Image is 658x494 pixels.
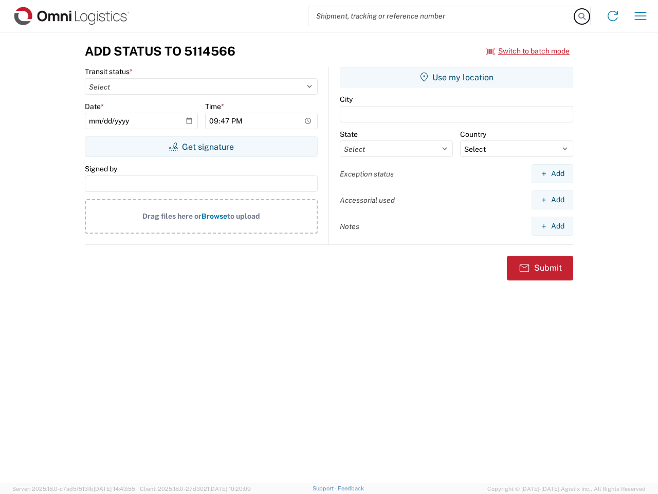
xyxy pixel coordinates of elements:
[85,136,318,157] button: Get signature
[338,485,364,491] a: Feedback
[313,485,338,491] a: Support
[486,43,570,60] button: Switch to batch mode
[94,486,135,492] span: [DATE] 14:43:55
[487,484,646,493] span: Copyright © [DATE]-[DATE] Agistix Inc., All Rights Reserved
[308,6,575,26] input: Shipment, tracking or reference number
[209,486,251,492] span: [DATE] 10:20:09
[507,256,573,280] button: Submit
[12,486,135,492] span: Server: 2025.18.0-c7ad5f513fb
[340,196,395,205] label: Accessorial used
[142,212,202,220] span: Drag files here or
[202,212,227,220] span: Browse
[532,190,573,209] button: Add
[85,44,235,59] h3: Add Status to 5114566
[340,222,359,231] label: Notes
[460,130,486,139] label: Country
[205,102,224,111] label: Time
[85,67,133,76] label: Transit status
[340,169,394,179] label: Exception status
[85,102,104,111] label: Date
[340,130,358,139] label: State
[340,95,353,104] label: City
[140,486,251,492] span: Client: 2025.18.0-27d3021
[532,217,573,236] button: Add
[85,164,117,173] label: Signed by
[340,67,573,87] button: Use my location
[227,212,260,220] span: to upload
[532,164,573,183] button: Add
